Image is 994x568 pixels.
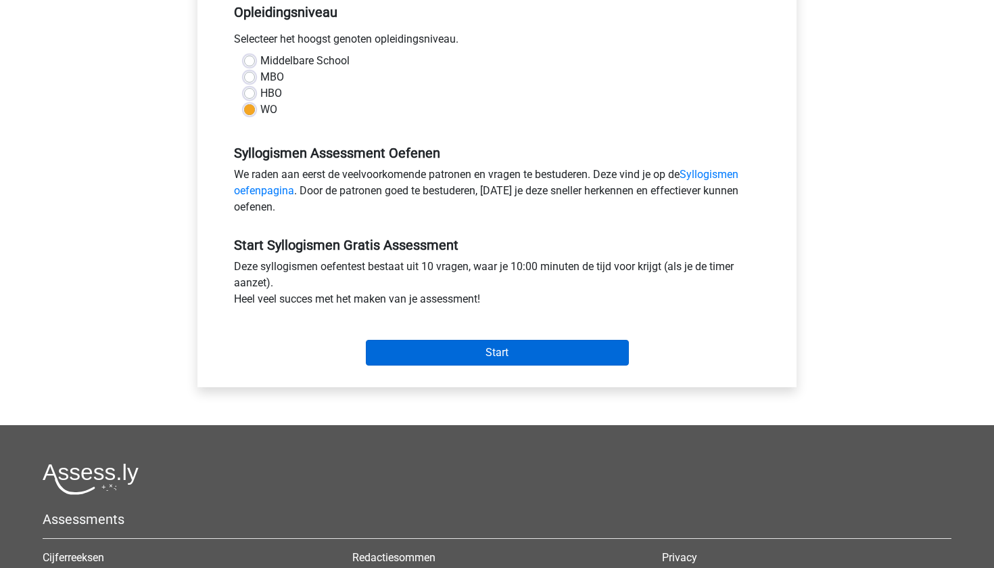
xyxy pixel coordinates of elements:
[224,31,770,53] div: Selecteer het hoogst genoten opleidingsniveau.
[224,167,770,221] div: We raden aan eerst de veelvoorkomende patronen en vragen te bestuderen. Deze vind je op de . Door...
[234,145,760,161] h5: Syllogismen Assessment Oefenen
[43,511,951,527] h5: Assessments
[260,53,350,69] label: Middelbare School
[260,85,282,102] label: HBO
[352,551,435,564] a: Redactiesommen
[662,551,697,564] a: Privacy
[43,551,104,564] a: Cijferreeksen
[234,237,760,253] h5: Start Syllogismen Gratis Assessment
[224,259,770,313] div: Deze syllogismen oefentest bestaat uit 10 vragen, waar je 10:00 minuten de tijd voor krijgt (als ...
[260,102,277,118] label: WO
[260,69,284,85] label: MBO
[43,463,139,495] img: Assessly logo
[366,340,629,366] input: Start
